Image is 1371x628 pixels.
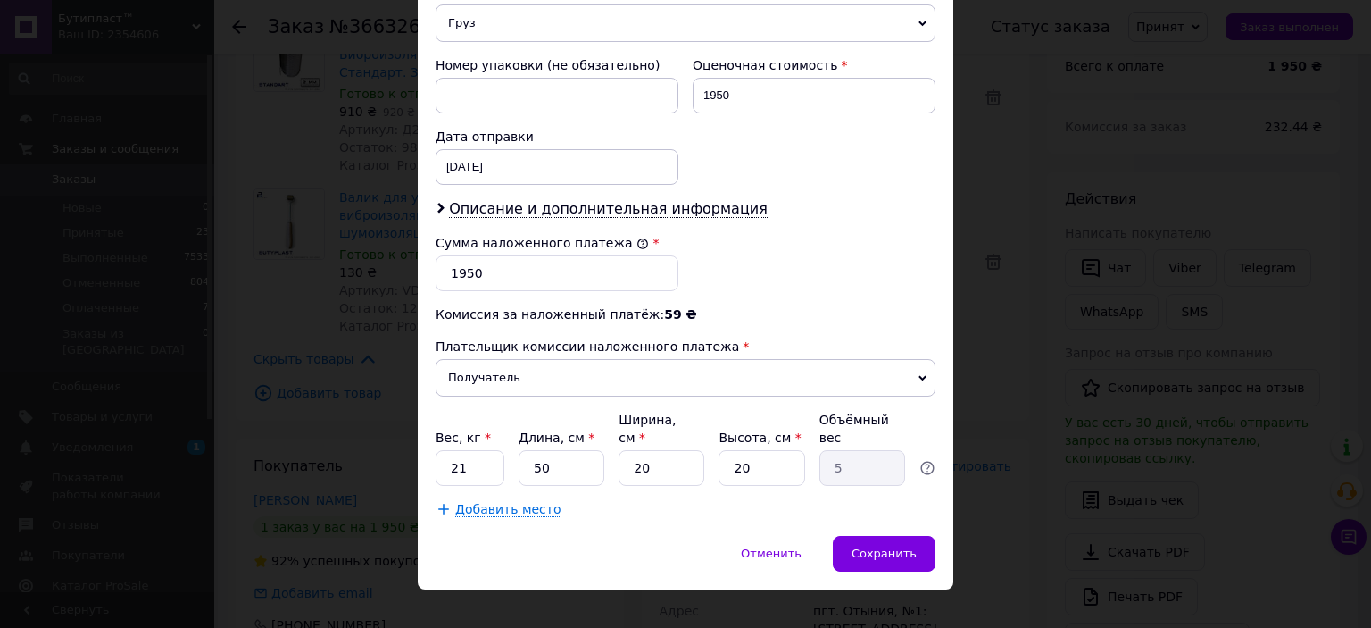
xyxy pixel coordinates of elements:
[693,56,935,74] div: Оценочная стоимость
[449,200,768,218] span: Описание и дополнительная информация
[852,547,917,560] span: Сохранить
[436,306,935,323] div: Комиссия за наложенный платёж:
[436,431,491,445] label: Вес, кг
[819,411,905,447] div: Объёмный вес
[436,56,678,74] div: Номер упаковки (не обязательно)
[436,4,935,42] span: Груз
[664,307,696,322] span: 59 ₴
[519,431,594,445] label: Длина, см
[455,502,561,517] span: Добавить место
[436,128,678,146] div: Дата отправки
[719,431,801,445] label: Высота, см
[436,359,935,397] span: Получатель
[619,413,676,445] label: Ширина, см
[436,339,739,354] span: Плательщик комиссии наложенного платежа
[741,547,802,560] span: Отменить
[436,236,649,250] label: Сумма наложенного платежа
